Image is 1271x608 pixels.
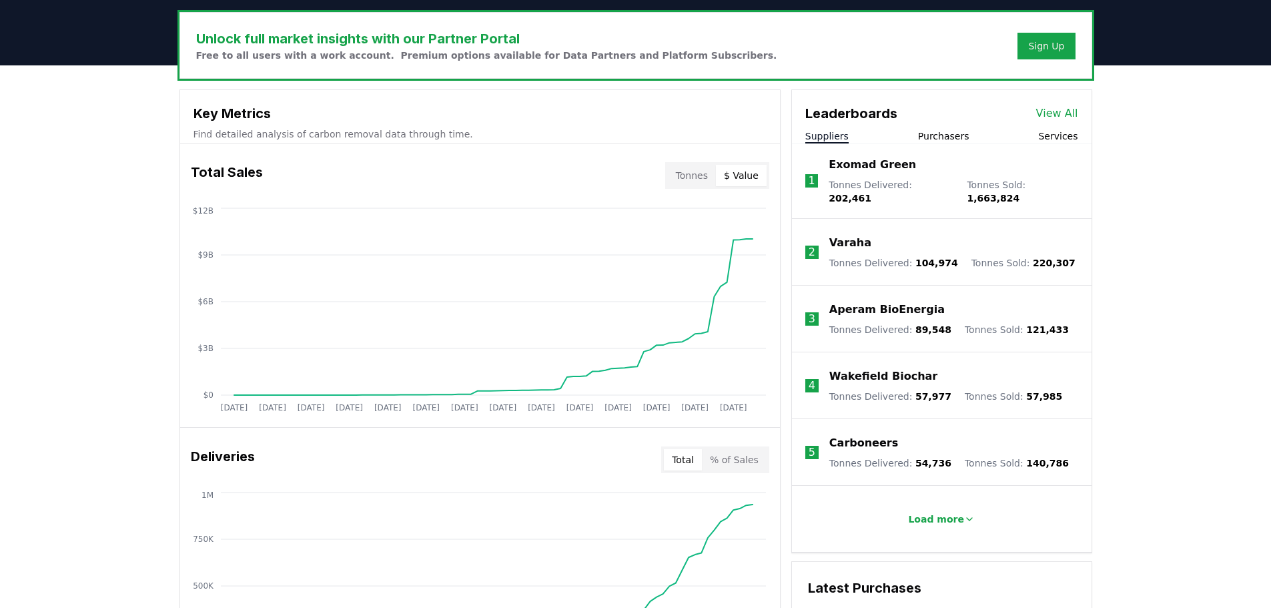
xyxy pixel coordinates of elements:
[1028,39,1064,53] a: Sign Up
[643,403,670,412] tspan: [DATE]
[196,29,777,49] h3: Unlock full market insights with our Partner Portal
[297,403,324,412] tspan: [DATE]
[528,403,555,412] tspan: [DATE]
[1026,324,1069,335] span: 121,433
[915,458,951,469] span: 54,736
[193,103,767,123] h3: Key Metrics
[829,435,898,451] a: Carboneers
[908,513,964,526] p: Load more
[664,449,702,471] button: Total
[897,506,985,533] button: Load more
[809,244,815,260] p: 2
[489,403,516,412] tspan: [DATE]
[1038,129,1078,143] button: Services
[808,173,815,189] p: 1
[829,157,916,173] a: Exomad Green
[829,302,945,318] a: Aperam BioEnergia
[808,578,1076,598] h3: Latest Purchases
[967,178,1078,205] p: Tonnes Sold :
[192,206,213,216] tspan: $12B
[829,256,958,270] p: Tonnes Delivered :
[197,250,214,260] tspan: $9B
[716,165,767,186] button: $ Value
[197,344,214,353] tspan: $3B
[805,129,849,143] button: Suppliers
[805,103,897,123] h3: Leaderboards
[451,403,478,412] tspan: [DATE]
[681,403,709,412] tspan: [DATE]
[220,403,248,412] tspan: [DATE]
[197,297,214,306] tspan: $6B
[719,403,747,412] tspan: [DATE]
[1026,391,1062,402] span: 57,985
[829,368,937,384] a: Wakefield Biochar
[1036,105,1078,121] a: View All
[829,457,951,470] p: Tonnes Delivered :
[1033,258,1076,268] span: 220,307
[201,491,214,500] tspan: 1M
[918,129,969,143] button: Purchasers
[668,165,716,186] button: Tonnes
[259,403,286,412] tspan: [DATE]
[967,193,1019,204] span: 1,663,824
[809,444,815,461] p: 5
[191,162,263,189] h3: Total Sales
[193,127,767,141] p: Find detailed analysis of carbon removal data through time.
[1026,458,1069,469] span: 140,786
[336,403,363,412] tspan: [DATE]
[604,403,632,412] tspan: [DATE]
[971,256,1076,270] p: Tonnes Sold :
[1017,33,1075,59] button: Sign Up
[829,323,951,336] p: Tonnes Delivered :
[829,390,951,403] p: Tonnes Delivered :
[809,311,815,327] p: 3
[702,449,767,471] button: % of Sales
[412,403,440,412] tspan: [DATE]
[829,178,953,205] p: Tonnes Delivered :
[915,258,958,268] span: 104,974
[203,390,213,400] tspan: $0
[193,581,214,591] tspan: 500K
[915,324,951,335] span: 89,548
[196,49,777,62] p: Free to all users with a work account. Premium options available for Data Partners and Platform S...
[809,378,815,394] p: 4
[191,446,255,473] h3: Deliveries
[374,403,401,412] tspan: [DATE]
[193,535,214,544] tspan: 750K
[915,391,951,402] span: 57,977
[965,323,1069,336] p: Tonnes Sold :
[566,403,593,412] tspan: [DATE]
[965,390,1062,403] p: Tonnes Sold :
[829,235,871,251] a: Varaha
[829,193,871,204] span: 202,461
[965,457,1069,470] p: Tonnes Sold :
